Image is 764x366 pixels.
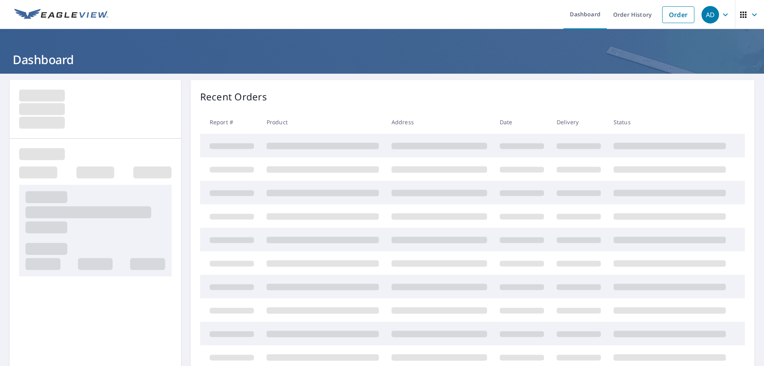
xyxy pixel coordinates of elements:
th: Delivery [550,110,607,134]
div: AD [702,6,719,23]
p: Recent Orders [200,90,267,104]
th: Date [493,110,550,134]
th: Address [385,110,493,134]
th: Product [260,110,385,134]
img: EV Logo [14,9,108,21]
a: Order [662,6,694,23]
th: Report # [200,110,260,134]
th: Status [607,110,732,134]
h1: Dashboard [10,51,754,68]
